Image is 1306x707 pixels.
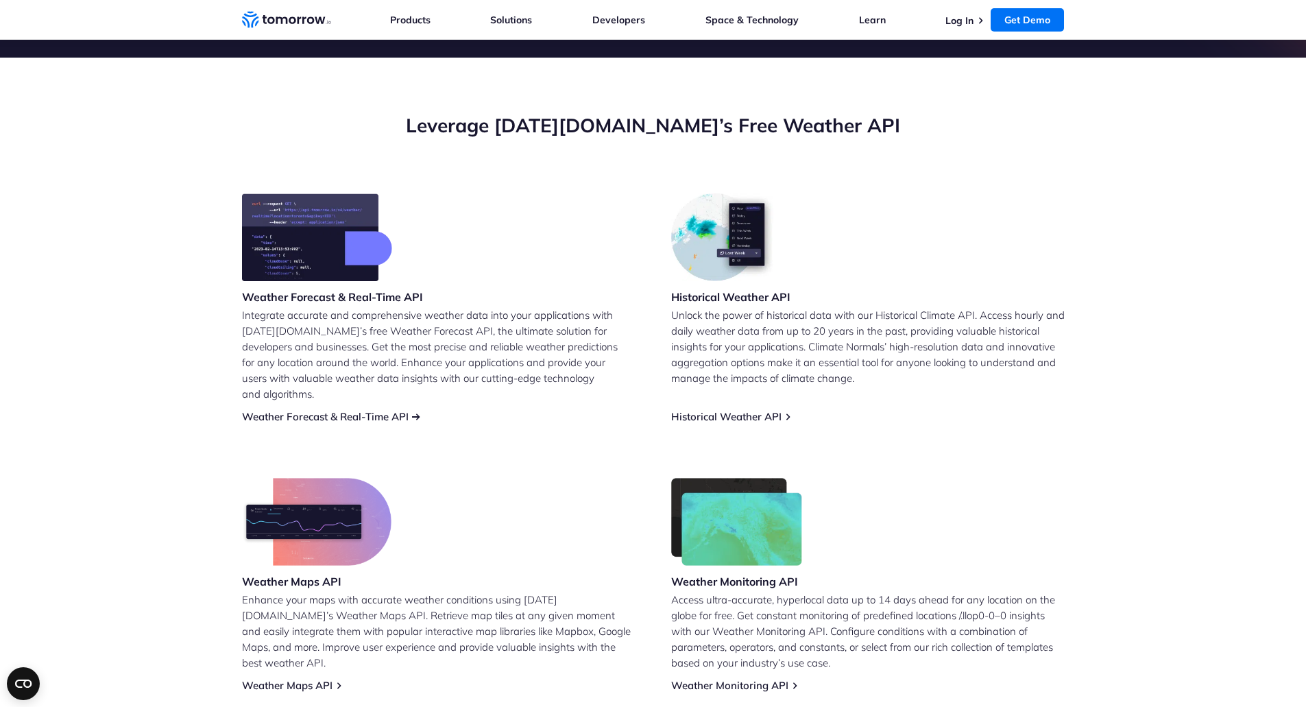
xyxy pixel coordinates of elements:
[945,14,974,27] a: Log In
[705,14,799,26] a: Space & Technology
[242,410,409,423] a: Weather Forecast & Real-Time API
[390,14,431,26] a: Products
[859,14,886,26] a: Learn
[991,8,1064,32] a: Get Demo
[242,592,636,671] p: Enhance your maps with accurate weather conditions using [DATE][DOMAIN_NAME]’s Weather Maps API. ...
[242,574,391,589] h3: Weather Maps API
[242,10,331,30] a: Home link
[7,667,40,700] button: Open CMP widget
[592,14,645,26] a: Developers
[490,14,532,26] a: Solutions
[242,307,636,402] p: Integrate accurate and comprehensive weather data into your applications with [DATE][DOMAIN_NAME]...
[671,592,1065,671] p: Access ultra-accurate, hyperlocal data up to 14 days ahead for any location on the globe for free...
[242,289,423,304] h3: Weather Forecast & Real-Time API
[671,410,782,423] a: Historical Weather API
[671,307,1065,386] p: Unlock the power of historical data with our Historical Climate API. Access hourly and daily weat...
[671,574,803,589] h3: Weather Monitoring API
[671,289,790,304] h3: Historical Weather API
[671,679,788,692] a: Weather Monitoring API
[242,679,332,692] a: Weather Maps API
[242,112,1065,139] h2: Leverage [DATE][DOMAIN_NAME]’s Free Weather API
